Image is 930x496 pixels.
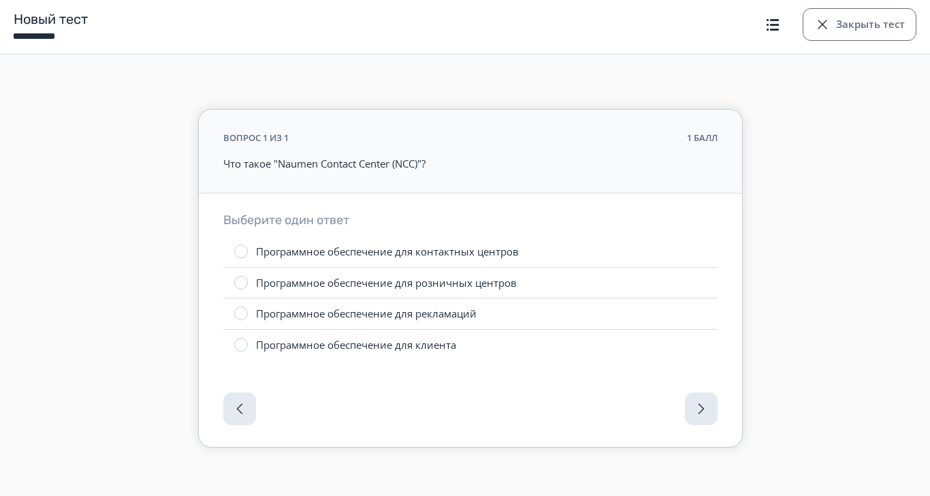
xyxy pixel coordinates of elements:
[256,276,517,290] div: Программное обеспечение для розничных центров
[223,131,289,145] div: вопрос 1 из 1
[256,307,477,321] div: Программное обеспечение для рекламаций
[256,338,456,352] div: Программное обеспечение для клиента
[256,245,519,259] div: Программное обеспечение для контактных центров
[223,156,718,172] p: Что такое "Naumen Contact Center (NCC)"?
[14,10,712,28] h1: Новый тест
[687,131,718,145] div: 1 балл
[223,213,718,228] h3: Выберите один ответ
[803,8,916,41] button: Закрыть тест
